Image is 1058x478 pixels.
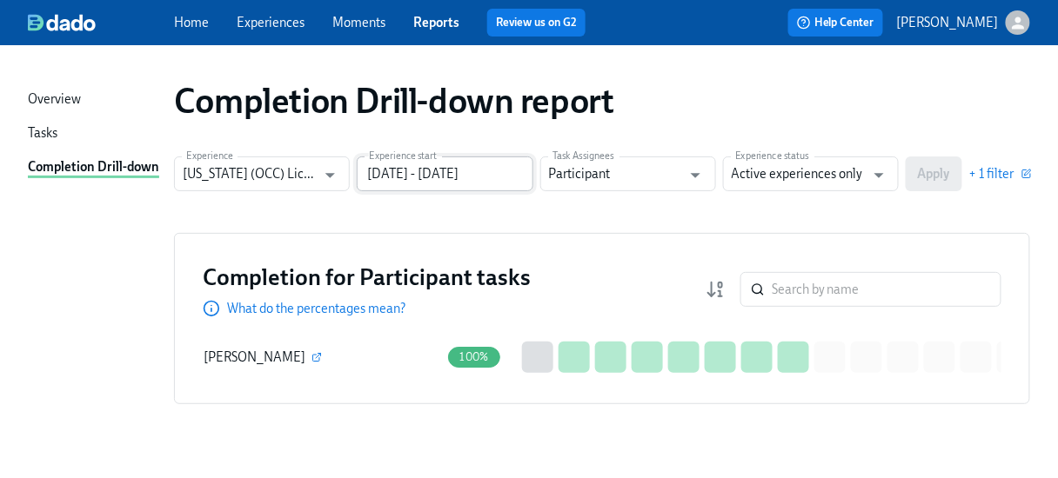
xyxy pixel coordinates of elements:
h3: Completion for Participant tasks [203,262,531,293]
button: [PERSON_NAME] [897,10,1030,35]
span: [PERSON_NAME] [204,349,305,365]
div: Completion Drill-down [28,158,159,178]
a: Completion Drill-down [28,158,160,178]
p: What do the percentages mean? [227,300,405,317]
button: Open [682,162,709,189]
a: dado [28,14,174,31]
a: Review us on G2 [496,14,577,31]
a: Moments [332,15,385,30]
img: dado [28,14,96,31]
input: Search by name [772,272,1001,307]
p: [PERSON_NAME] [897,14,999,31]
div: Overview [28,90,81,110]
svg: Completion rate (low to high) [706,279,727,300]
button: + 1 filter [969,165,1030,183]
button: Help Center [788,9,883,37]
a: Reports [413,15,459,30]
button: Review us on G2 [487,9,586,37]
button: Open [317,162,344,189]
span: 100% [450,350,499,363]
button: Open [866,162,893,189]
a: Tasks [28,124,160,144]
span: Help Center [797,14,874,31]
a: Overview [28,90,160,110]
div: Tasks [28,124,57,144]
a: Home [174,15,209,30]
a: Experiences [237,15,305,30]
h1: Completion Drill-down report [174,80,614,122]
